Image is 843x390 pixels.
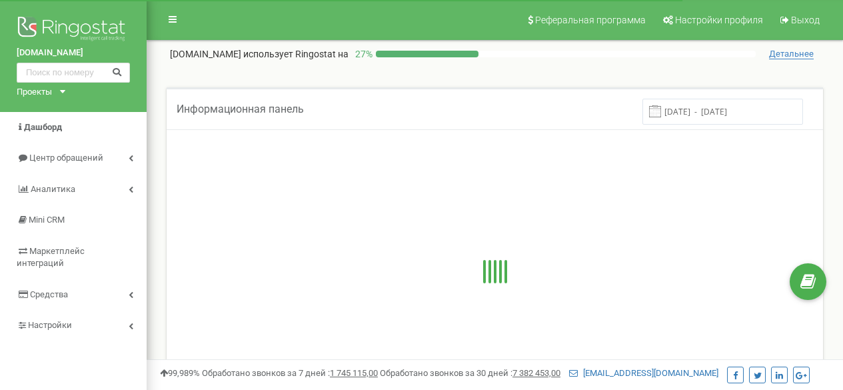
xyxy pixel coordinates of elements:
u: 1 745 115,00 [330,368,378,378]
span: 99,989% [160,368,200,378]
span: Маркетплейс интеграций [17,246,85,269]
span: Настройки профиля [675,15,763,25]
span: Аналитика [31,184,75,194]
img: Ringostat logo [17,13,130,47]
div: Проекты [17,86,52,99]
span: использует Ringostat на [243,49,349,59]
span: Обработано звонков за 30 дней : [380,368,560,378]
span: Выход [791,15,820,25]
a: [DOMAIN_NAME] [17,47,130,59]
span: Средства [30,289,68,299]
a: [EMAIL_ADDRESS][DOMAIN_NAME] [569,368,718,378]
span: Дашборд [24,122,62,132]
span: Детальнее [769,49,814,59]
p: [DOMAIN_NAME] [170,47,349,61]
p: 27 % [349,47,376,61]
input: Поиск по номеру [17,63,130,83]
span: Информационная панель [177,103,304,115]
span: Настройки [28,320,72,330]
span: Центр обращений [29,153,103,163]
span: Реферальная программа [535,15,646,25]
span: Mini CRM [29,215,65,225]
span: Обработано звонков за 7 дней : [202,368,378,378]
u: 7 382 453,00 [512,368,560,378]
